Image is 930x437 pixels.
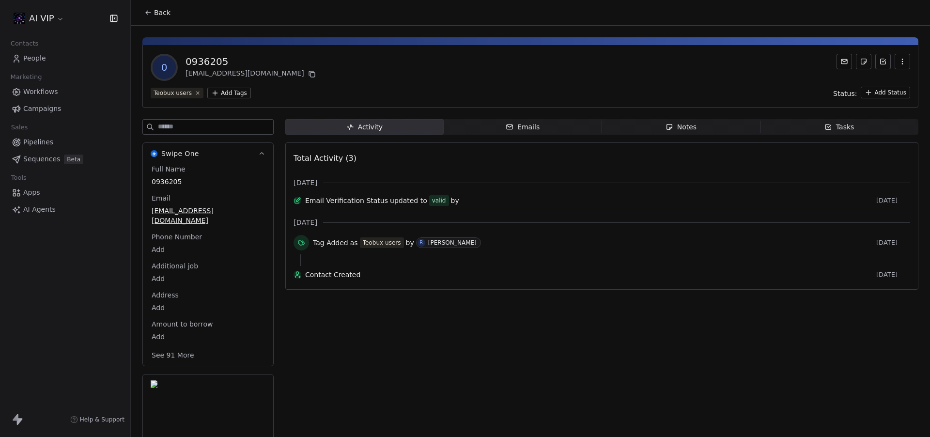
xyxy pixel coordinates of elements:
[150,193,172,203] span: Email
[152,332,264,342] span: Add
[152,303,264,312] span: Add
[506,122,540,132] div: Emails
[143,143,273,164] button: Swipe OneSwipe One
[6,36,43,51] span: Contacts
[186,68,318,80] div: [EMAIL_ADDRESS][DOMAIN_NAME]
[152,206,264,225] span: [EMAIL_ADDRESS][DOMAIN_NAME]
[23,137,53,147] span: Pipelines
[305,270,872,280] span: Contact Created
[8,101,123,117] a: Campaigns
[8,151,123,167] a: SequencesBeta
[153,56,176,79] span: 0
[350,238,358,248] span: as
[8,84,123,100] a: Workflows
[207,88,251,98] button: Add Tags
[80,416,124,423] span: Help & Support
[23,154,60,164] span: Sequences
[14,13,25,24] img: 2025-01-15_18-31-34.jpg
[70,416,124,423] a: Help & Support
[146,346,200,364] button: See 91 More
[666,122,697,132] div: Notes
[824,122,854,132] div: Tasks
[390,196,427,205] span: updated to
[294,218,317,227] span: [DATE]
[451,196,459,205] span: by
[150,164,187,174] span: Full Name
[23,104,61,114] span: Campaigns
[432,196,446,205] div: valid
[428,239,477,246] div: [PERSON_NAME]
[876,239,910,247] span: [DATE]
[294,178,317,187] span: [DATE]
[23,204,56,215] span: AI Agents
[876,271,910,279] span: [DATE]
[313,238,348,248] span: Tag Added
[8,50,123,66] a: People
[64,155,83,164] span: Beta
[152,274,264,283] span: Add
[161,149,199,158] span: Swipe One
[23,87,58,97] span: Workflows
[151,150,157,157] img: Swipe One
[152,245,264,254] span: Add
[8,202,123,218] a: AI Agents
[150,290,181,300] span: Address
[363,238,401,247] div: Teobux users
[7,171,31,185] span: Tools
[143,164,273,366] div: Swipe OneSwipe One
[186,55,318,68] div: 0936205
[305,196,388,205] span: Email Verification Status
[12,10,66,27] button: AI VIP
[419,239,423,247] div: R
[876,197,910,204] span: [DATE]
[7,120,32,135] span: Sales
[8,185,123,201] a: Apps
[150,319,215,329] span: Amount to borrow
[139,4,176,21] button: Back
[29,12,54,25] span: AI VIP
[406,238,414,248] span: by
[294,154,356,163] span: Total Activity (3)
[154,89,192,97] div: Teobux users
[152,177,264,187] span: 0936205
[833,89,857,98] span: Status:
[154,8,170,17] span: Back
[861,87,910,98] button: Add Status
[8,134,123,150] a: Pipelines
[150,232,204,242] span: Phone Number
[6,70,46,84] span: Marketing
[150,261,200,271] span: Additional job
[23,53,46,63] span: People
[23,187,40,198] span: Apps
